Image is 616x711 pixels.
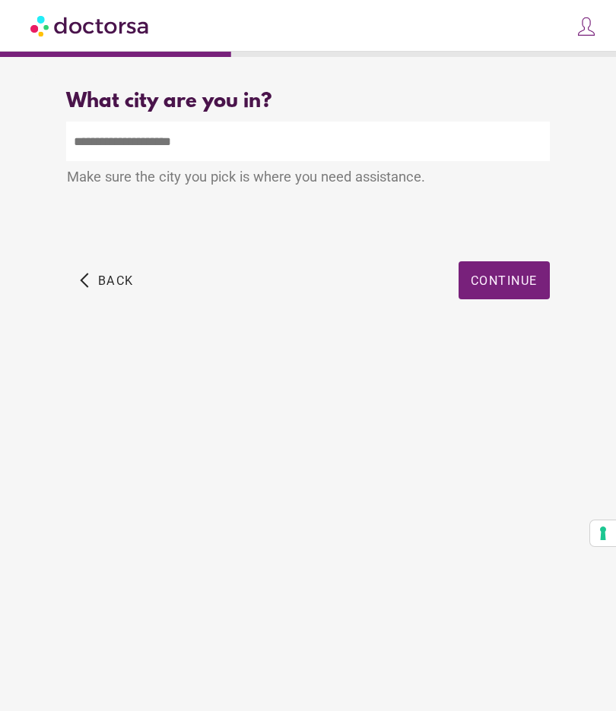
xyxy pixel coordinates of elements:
[66,90,549,114] div: What city are you in?
[66,161,549,196] div: Make sure the city you pick is where you need assistance.
[471,273,538,288] span: Continue
[590,520,616,546] button: Your consent preferences for tracking technologies
[576,16,597,37] img: icons8-customer-100.png
[98,273,134,288] span: Back
[30,8,151,43] img: Doctorsa.com
[74,261,140,299] button: arrow_back_ios Back
[459,261,550,299] button: Continue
